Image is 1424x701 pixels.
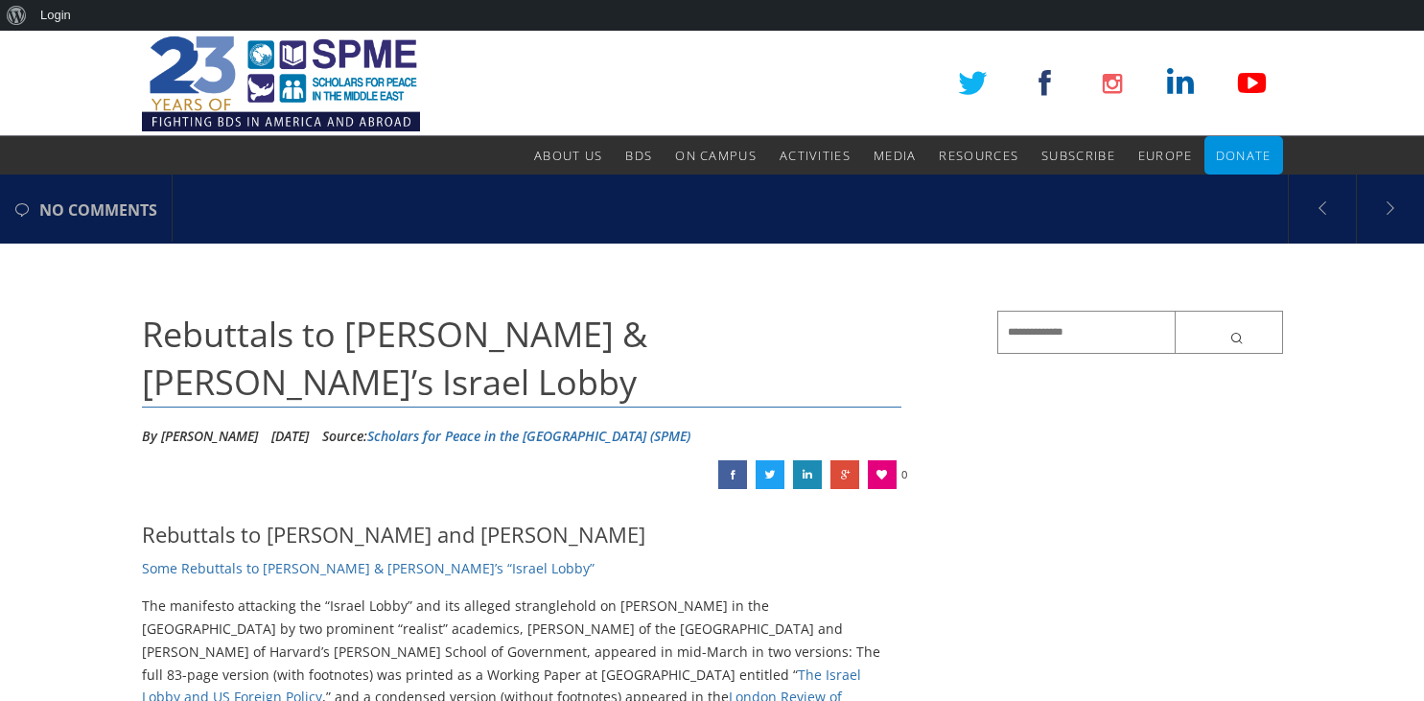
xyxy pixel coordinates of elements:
[322,422,690,451] div: Source:
[534,147,602,164] span: About Us
[675,136,757,175] a: On Campus
[1216,147,1272,164] span: Donate
[1138,147,1193,164] span: Europe
[780,147,851,164] span: Activities
[780,136,851,175] a: Activities
[718,460,747,489] a: Rebuttals to Mearsheimer & Walt’s Israel Lobby
[830,460,859,489] a: Rebuttals to Mearsheimer & Walt’s Israel Lobby
[874,136,917,175] a: Media
[142,422,258,451] li: By [PERSON_NAME]
[625,136,652,175] a: BDS
[756,460,784,489] a: Rebuttals to Mearsheimer & Walt’s Israel Lobby
[901,460,907,489] span: 0
[874,147,917,164] span: Media
[625,147,652,164] span: BDS
[142,559,595,577] a: Some Rebuttals to [PERSON_NAME] & [PERSON_NAME]’s “Israel Lobby”
[1138,136,1193,175] a: Europe
[1041,136,1115,175] a: Subscribe
[39,176,157,244] span: no comments
[367,427,690,445] a: Scholars for Peace in the [GEOGRAPHIC_DATA] (SPME)
[793,460,822,489] a: Rebuttals to Mearsheimer & Walt’s Israel Lobby
[939,136,1018,175] a: Resources
[142,311,647,406] span: Rebuttals to [PERSON_NAME] & [PERSON_NAME]’s Israel Lobby
[142,520,902,549] h4: Rebuttals to [PERSON_NAME] and [PERSON_NAME]
[939,147,1018,164] span: Resources
[142,31,420,136] img: SPME
[271,422,309,451] li: [DATE]
[1216,136,1272,175] a: Donate
[675,147,757,164] span: On Campus
[1041,147,1115,164] span: Subscribe
[534,136,602,175] a: About Us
